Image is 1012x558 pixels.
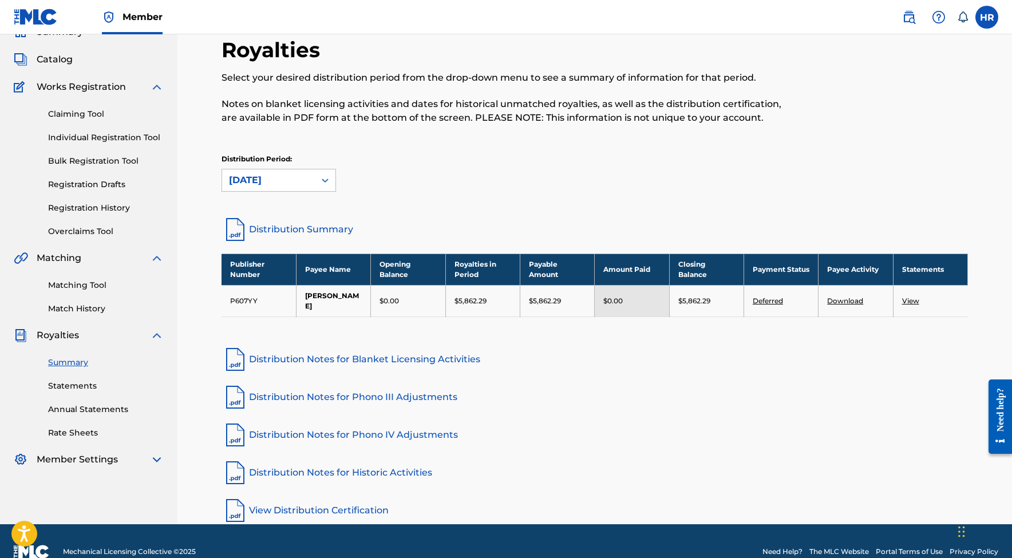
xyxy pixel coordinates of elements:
img: pdf [222,383,249,411]
div: User Menu [975,6,998,29]
div: Help [927,6,950,29]
img: Member Settings [14,453,27,466]
td: P607YY [222,285,296,316]
th: Opening Balance [371,254,445,285]
img: Catalog [14,53,27,66]
a: Portal Terms of Use [876,547,943,557]
p: $5,862.29 [454,296,487,306]
div: Drag [958,515,965,549]
a: Deferred [753,296,783,305]
img: pdf [222,497,249,524]
p: $0.00 [603,296,623,306]
div: Notifications [957,11,968,23]
img: MLC Logo [14,9,58,25]
th: Amount Paid [595,254,669,285]
h2: Royalties [222,37,326,63]
div: [DATE] [229,173,308,187]
th: Payable Amount [520,254,594,285]
a: Annual Statements [48,403,164,415]
img: Matching [14,251,28,265]
span: Royalties [37,329,79,342]
th: Payee Activity [819,254,893,285]
a: Registration Drafts [48,179,164,191]
img: Works Registration [14,80,29,94]
img: Top Rightsholder [102,10,116,24]
a: Distribution Notes for Historic Activities [222,459,968,486]
th: Closing Balance [669,254,744,285]
img: expand [150,80,164,94]
span: Matching [37,251,81,265]
a: Individual Registration Tool [48,132,164,144]
a: Need Help? [762,547,803,557]
a: Claiming Tool [48,108,164,120]
span: Member [122,10,163,23]
td: [PERSON_NAME] [296,285,370,316]
img: expand [150,251,164,265]
th: Statements [893,254,967,285]
th: Payment Status [744,254,818,285]
a: Bulk Registration Tool [48,155,164,167]
p: $0.00 [379,296,399,306]
a: Distribution Notes for Phono III Adjustments [222,383,968,411]
a: View Distribution Certification [222,497,968,524]
a: Registration History [48,202,164,214]
p: $5,862.29 [678,296,710,306]
a: Distribution Summary [222,216,968,243]
a: Summary [48,357,164,369]
th: Royalties in Period [445,254,520,285]
span: Mechanical Licensing Collective © 2025 [63,547,196,557]
span: Works Registration [37,80,126,94]
img: distribution-summary-pdf [222,216,249,243]
th: Publisher Number [222,254,296,285]
img: expand [150,453,164,466]
a: SummarySummary [14,25,83,39]
a: Statements [48,380,164,392]
a: Download [827,296,863,305]
a: Overclaims Tool [48,225,164,238]
p: Notes on blanket licensing activities and dates for historical unmatched royalties, as well as th... [222,97,796,125]
a: Matching Tool [48,279,164,291]
p: $5,862.29 [529,296,561,306]
p: Select your desired distribution period from the drop-down menu to see a summary of information f... [222,71,796,85]
a: Distribution Notes for Phono IV Adjustments [222,421,968,449]
span: Catalog [37,53,73,66]
img: pdf [222,346,249,373]
p: Distribution Period: [222,154,336,164]
iframe: Chat Widget [955,503,1012,558]
a: Rate Sheets [48,427,164,439]
img: Royalties [14,329,27,342]
img: pdf [222,459,249,486]
a: View [902,296,919,305]
a: Distribution Notes for Blanket Licensing Activities [222,346,968,373]
a: Privacy Policy [950,547,998,557]
span: Member Settings [37,453,118,466]
img: search [902,10,916,24]
img: expand [150,329,164,342]
img: pdf [222,421,249,449]
a: The MLC Website [809,547,869,557]
a: Public Search [898,6,920,29]
th: Payee Name [296,254,370,285]
iframe: Resource Center [980,368,1012,466]
a: Match History [48,303,164,315]
a: CatalogCatalog [14,53,73,66]
img: help [932,10,946,24]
